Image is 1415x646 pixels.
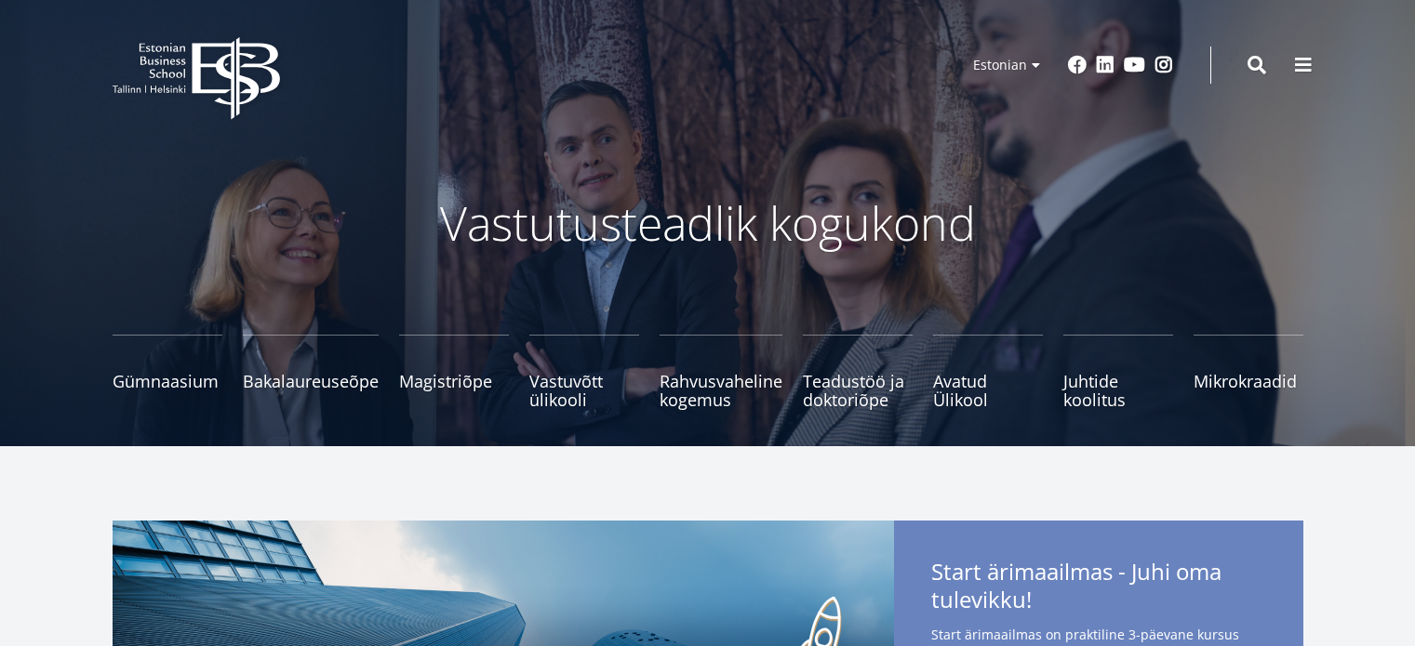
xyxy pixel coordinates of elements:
span: Mikrokraadid [1194,372,1303,390]
span: Gümnaasium [113,372,222,390]
a: Mikrokraadid [1194,335,1303,409]
a: Instagram [1155,56,1173,74]
span: tulevikku! [931,586,1032,613]
a: Juhtide koolitus [1063,335,1173,409]
a: Magistriõpe [399,335,509,409]
span: Juhtide koolitus [1063,372,1173,409]
a: Rahvusvaheline kogemus [660,335,782,409]
a: Bakalaureuseõpe [243,335,379,409]
a: Linkedin [1096,56,1115,74]
span: Vastuvõtt ülikooli [529,372,639,409]
span: Start ärimaailmas - Juhi oma [931,558,1266,619]
span: Bakalaureuseõpe [243,372,379,390]
a: Gümnaasium [113,335,222,409]
span: Magistriõpe [399,372,509,390]
a: Youtube [1124,56,1145,74]
a: Facebook [1068,56,1087,74]
span: Rahvusvaheline kogemus [660,372,782,409]
span: Avatud Ülikool [933,372,1043,409]
span: Teadustöö ja doktoriõpe [803,372,913,409]
a: Vastuvõtt ülikooli [529,335,639,409]
a: Avatud Ülikool [933,335,1043,409]
a: Teadustöö ja doktoriõpe [803,335,913,409]
p: Vastutusteadlik kogukond [215,195,1201,251]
